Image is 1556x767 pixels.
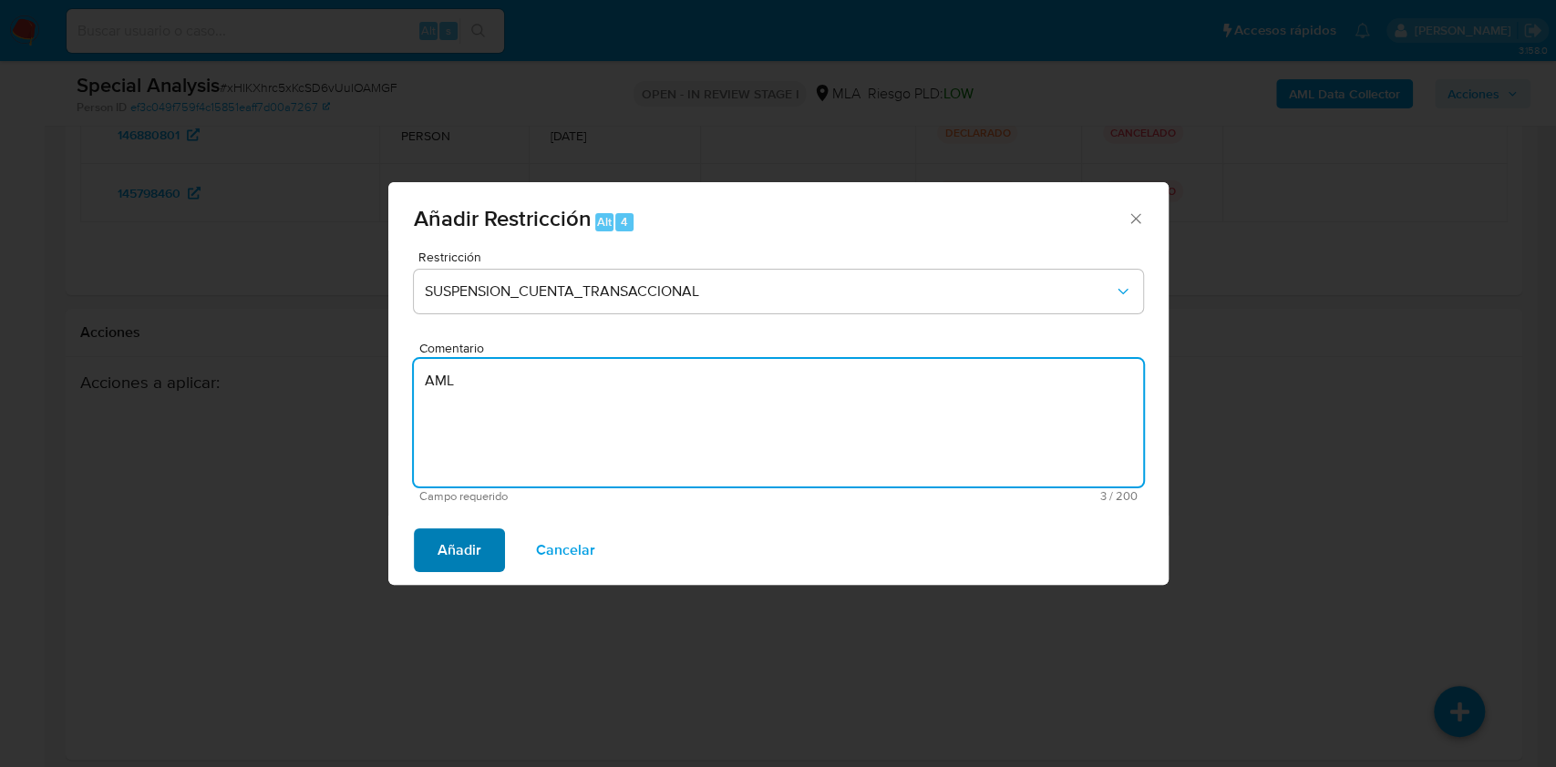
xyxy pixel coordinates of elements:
[418,251,1148,263] span: Restricción
[512,528,619,572] button: Cancelar
[1127,210,1143,226] button: Cerrar ventana
[536,530,595,570] span: Cancelar
[414,528,505,572] button: Añadir
[438,530,481,570] span: Añadir
[414,202,592,234] span: Añadir Restricción
[414,359,1143,486] textarea: AML
[419,490,778,503] span: Campo requerido
[778,490,1138,502] span: Máximo 200 caracteres
[597,213,612,230] span: Alt
[621,213,628,230] span: 4
[419,342,1149,355] span: Comentario
[414,270,1143,313] button: Restriction
[425,282,1114,301] span: SUSPENSION_CUENTA_TRANSACCIONAL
